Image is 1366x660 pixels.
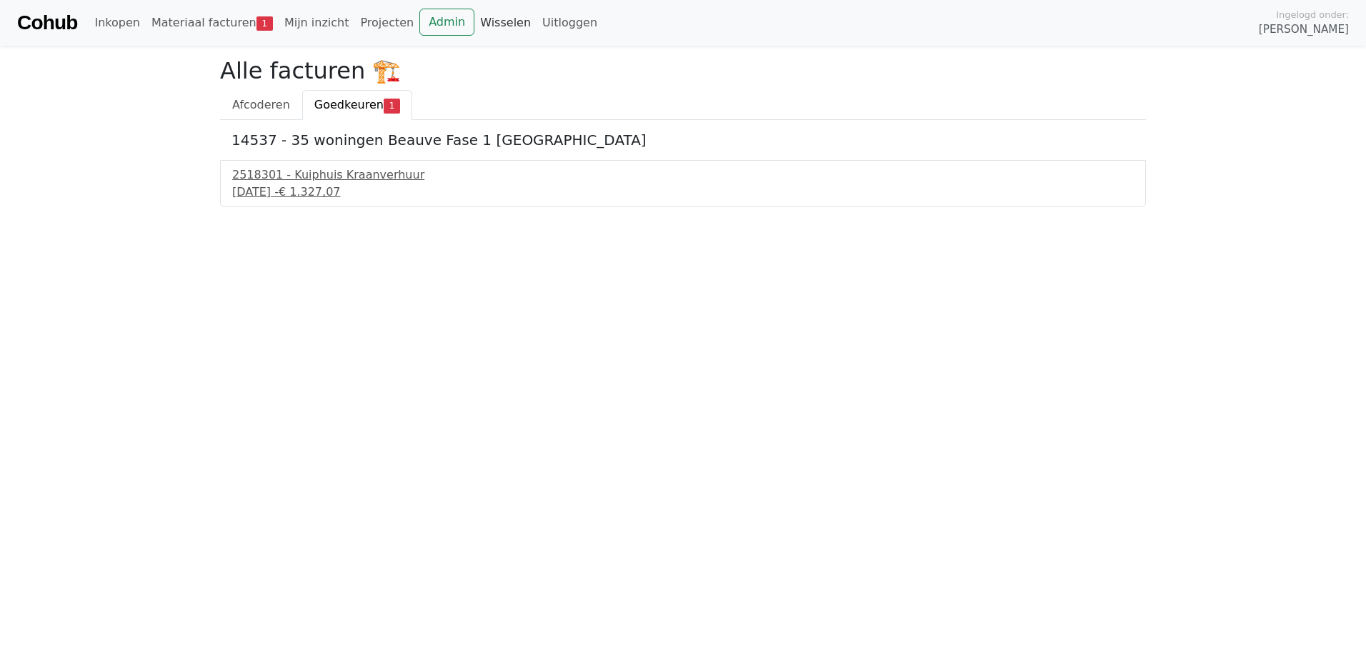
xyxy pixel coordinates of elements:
[314,98,384,111] span: Goedkeuren
[474,9,537,37] a: Wisselen
[354,9,419,37] a: Projecten
[256,16,273,31] span: 1
[232,166,1134,201] a: 2518301 - Kuiphuis Kraanverhuur[DATE] -€ 1.327,07
[279,9,355,37] a: Mijn inzicht
[1259,21,1349,38] span: [PERSON_NAME]
[419,9,474,36] a: Admin
[1276,8,1349,21] span: Ingelogd onder:
[232,98,290,111] span: Afcoderen
[231,131,1135,149] h5: 14537 - 35 woningen Beauve Fase 1 [GEOGRAPHIC_DATA]
[220,57,1146,84] h2: Alle facturen 🏗️
[232,184,1134,201] div: [DATE] -
[232,166,1134,184] div: 2518301 - Kuiphuis Kraanverhuur
[384,99,400,113] span: 1
[220,90,302,120] a: Afcoderen
[89,9,145,37] a: Inkopen
[279,185,341,199] span: € 1.327,07
[537,9,603,37] a: Uitloggen
[302,90,412,120] a: Goedkeuren1
[146,9,279,37] a: Materiaal facturen1
[17,6,77,40] a: Cohub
